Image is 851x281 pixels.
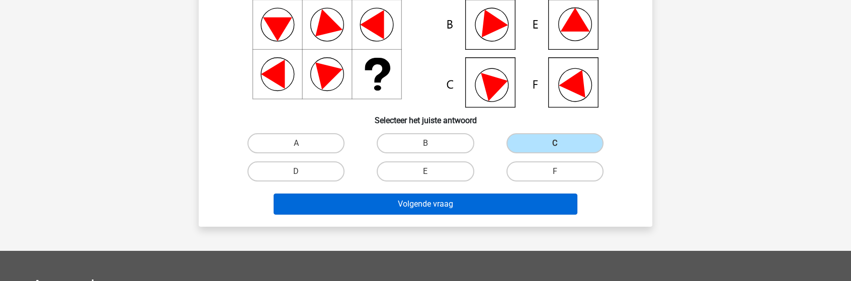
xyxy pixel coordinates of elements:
[274,194,578,215] button: Volgende vraag
[247,161,345,181] label: D
[377,161,474,181] label: E
[377,133,474,153] label: B
[506,161,604,181] label: F
[215,108,636,125] h6: Selecteer het juiste antwoord
[506,133,604,153] label: C
[247,133,345,153] label: A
